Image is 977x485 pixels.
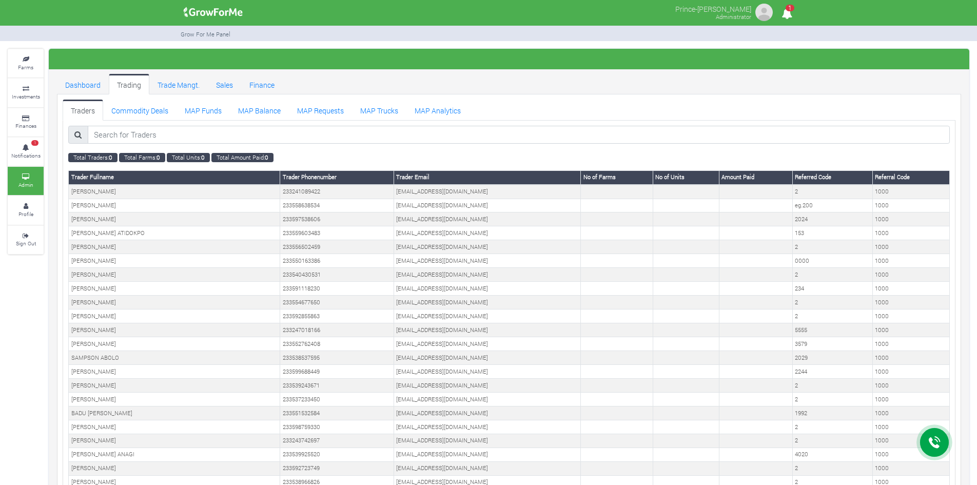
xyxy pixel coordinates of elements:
[792,268,872,282] td: 2
[280,309,394,323] td: 233592855863
[872,226,949,240] td: 1000
[872,212,949,226] td: 1000
[394,393,580,406] td: [EMAIL_ADDRESS][DOMAIN_NAME]
[8,167,44,195] a: Admin
[394,309,580,323] td: [EMAIL_ADDRESS][DOMAIN_NAME]
[69,240,280,254] td: [PERSON_NAME]
[872,199,949,212] td: 1000
[280,406,394,420] td: 233551532584
[57,74,109,94] a: Dashboard
[394,268,580,282] td: [EMAIL_ADDRESS][DOMAIN_NAME]
[394,337,580,351] td: [EMAIL_ADDRESS][DOMAIN_NAME]
[872,448,949,461] td: 1000
[792,448,872,461] td: 4020
[69,365,280,379] td: [PERSON_NAME]
[406,100,469,120] a: MAP Analytics
[280,282,394,296] td: 233591118230
[872,323,949,337] td: 1000
[8,138,44,166] a: 1 Notifications
[280,448,394,461] td: 233539925520
[8,108,44,137] a: Finances
[394,254,580,268] td: [EMAIL_ADDRESS][DOMAIN_NAME]
[69,420,280,434] td: [PERSON_NAME]
[394,434,580,448] td: [EMAIL_ADDRESS][DOMAIN_NAME]
[872,434,949,448] td: 1000
[69,448,280,461] td: [PERSON_NAME] ANAGI
[69,337,280,351] td: [PERSON_NAME]
[69,185,280,199] td: [PERSON_NAME]
[792,379,872,393] td: 2
[872,170,949,184] th: Referral Code
[69,393,280,406] td: [PERSON_NAME]
[792,420,872,434] td: 2
[872,406,949,420] td: 1000
[280,296,394,309] td: 233554677650
[280,212,394,226] td: 233597538606
[280,240,394,254] td: 233556502459
[177,100,230,120] a: MAP Funds
[792,226,872,240] td: 153
[241,74,283,94] a: Finance
[872,365,949,379] td: 1000
[792,254,872,268] td: 0000
[16,240,36,247] small: Sign Out
[280,420,394,434] td: 233598759330
[69,434,280,448] td: [PERSON_NAME]
[716,13,751,21] small: Administrator
[69,461,280,475] td: [PERSON_NAME]
[872,420,949,434] td: 1000
[69,199,280,212] td: [PERSON_NAME]
[103,100,177,120] a: Commodity Deals
[88,126,950,144] input: Search for Traders
[211,153,273,162] small: Total Amount Paid:
[280,461,394,475] td: 233592723749
[792,282,872,296] td: 234
[394,240,580,254] td: [EMAIL_ADDRESS][DOMAIN_NAME]
[280,199,394,212] td: 233558638534
[289,100,352,120] a: MAP Requests
[280,337,394,351] td: 233552762408
[265,153,268,161] b: 0
[394,282,580,296] td: [EMAIL_ADDRESS][DOMAIN_NAME]
[18,181,33,188] small: Admin
[394,406,580,420] td: [EMAIL_ADDRESS][DOMAIN_NAME]
[280,379,394,393] td: 233539243671
[786,5,794,11] span: 1
[872,185,949,199] td: 1000
[280,170,394,184] th: Trader Phonenumber
[69,268,280,282] td: [PERSON_NAME]
[653,170,719,184] th: No of Units
[792,393,872,406] td: 2
[872,309,949,323] td: 1000
[12,93,40,100] small: Investments
[230,100,289,120] a: MAP Balance
[280,351,394,365] td: 233538537595
[394,185,580,199] td: [EMAIL_ADDRESS][DOMAIN_NAME]
[69,282,280,296] td: [PERSON_NAME]
[675,2,751,14] p: Prince-[PERSON_NAME]
[792,434,872,448] td: 2
[792,199,872,212] td: eg.200
[201,153,205,161] b: 0
[394,461,580,475] td: [EMAIL_ADDRESS][DOMAIN_NAME]
[69,309,280,323] td: [PERSON_NAME]
[280,268,394,282] td: 233540430531
[777,10,797,20] a: 1
[872,337,949,351] td: 1000
[167,153,210,162] small: Total Units:
[792,461,872,475] td: 2
[69,170,280,184] th: Trader Fullname
[792,212,872,226] td: 2024
[872,461,949,475] td: 1000
[792,170,872,184] th: Referred Code
[69,226,280,240] td: [PERSON_NAME] ATIDOKPO
[69,351,280,365] td: SAMPSON ABOLO
[872,268,949,282] td: 1000
[581,170,653,184] th: No of Farms
[18,64,33,71] small: Farms
[394,448,580,461] td: [EMAIL_ADDRESS][DOMAIN_NAME]
[11,152,41,159] small: Notifications
[280,226,394,240] td: 233559603483
[109,153,112,161] b: 0
[119,153,165,162] small: Total Farms:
